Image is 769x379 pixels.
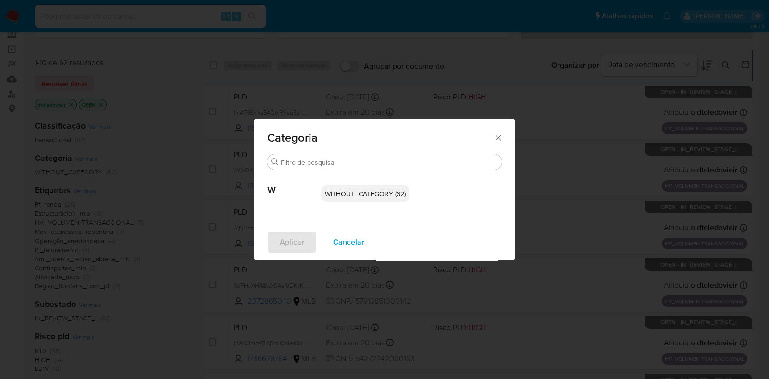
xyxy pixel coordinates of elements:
[267,170,321,196] span: W
[271,158,279,166] button: Procurar
[494,133,502,142] button: Fechar
[321,185,409,202] div: WITHOUT_CATEGORY (62)
[321,231,377,254] button: Cancelar
[281,158,498,167] input: Filtro de pesquisa
[325,189,406,198] span: WITHOUT_CATEGORY (62)
[267,132,494,144] span: Categoria
[333,232,364,253] span: Cancelar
